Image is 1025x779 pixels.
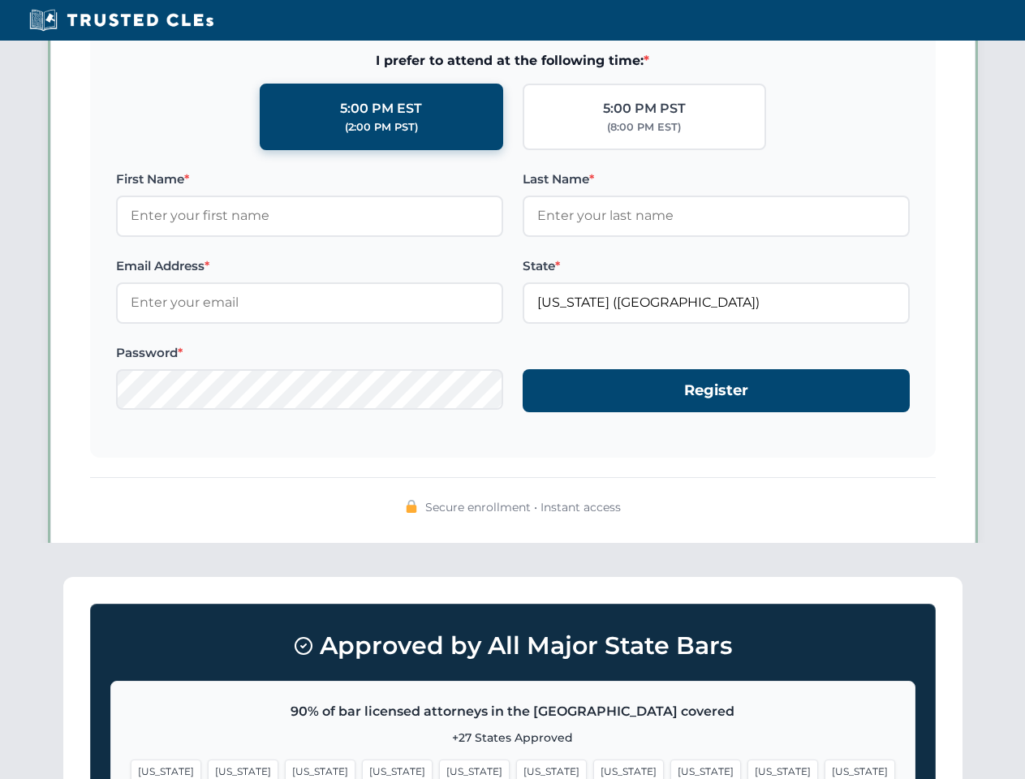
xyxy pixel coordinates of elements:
[24,8,218,32] img: Trusted CLEs
[607,119,681,136] div: (8:00 PM EST)
[110,624,915,668] h3: Approved by All Major State Bars
[116,170,503,189] label: First Name
[116,50,910,71] span: I prefer to attend at the following time:
[131,701,895,722] p: 90% of bar licensed attorneys in the [GEOGRAPHIC_DATA] covered
[523,170,910,189] label: Last Name
[425,498,621,516] span: Secure enrollment • Instant access
[116,196,503,236] input: Enter your first name
[523,256,910,276] label: State
[345,119,418,136] div: (2:00 PM PST)
[523,369,910,412] button: Register
[116,256,503,276] label: Email Address
[116,282,503,323] input: Enter your email
[116,343,503,363] label: Password
[131,729,895,747] p: +27 States Approved
[603,98,686,119] div: 5:00 PM PST
[340,98,422,119] div: 5:00 PM EST
[405,500,418,513] img: 🔒
[523,282,910,323] input: Florida (FL)
[523,196,910,236] input: Enter your last name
